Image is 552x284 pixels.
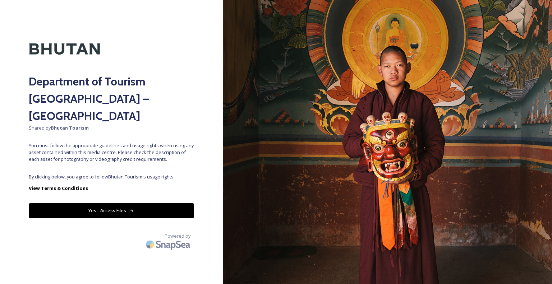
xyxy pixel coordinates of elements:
[29,185,88,191] strong: View Terms & Conditions
[29,125,194,131] span: Shared by
[29,184,194,192] a: View Terms & Conditions
[29,173,194,180] span: By clicking below, you agree to follow Bhutan Tourism 's usage rights.
[29,203,194,218] button: Yes - Access Files
[29,73,194,125] h2: Department of Tourism [GEOGRAPHIC_DATA] – [GEOGRAPHIC_DATA]
[165,233,190,239] span: Powered by
[144,236,194,253] img: SnapSea Logo
[51,125,89,131] strong: Bhutan Tourism
[29,29,101,69] img: Kingdom-of-Bhutan-Logo.png
[29,142,194,163] span: You must follow the appropriate guidelines and usage rights when using any asset contained within...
